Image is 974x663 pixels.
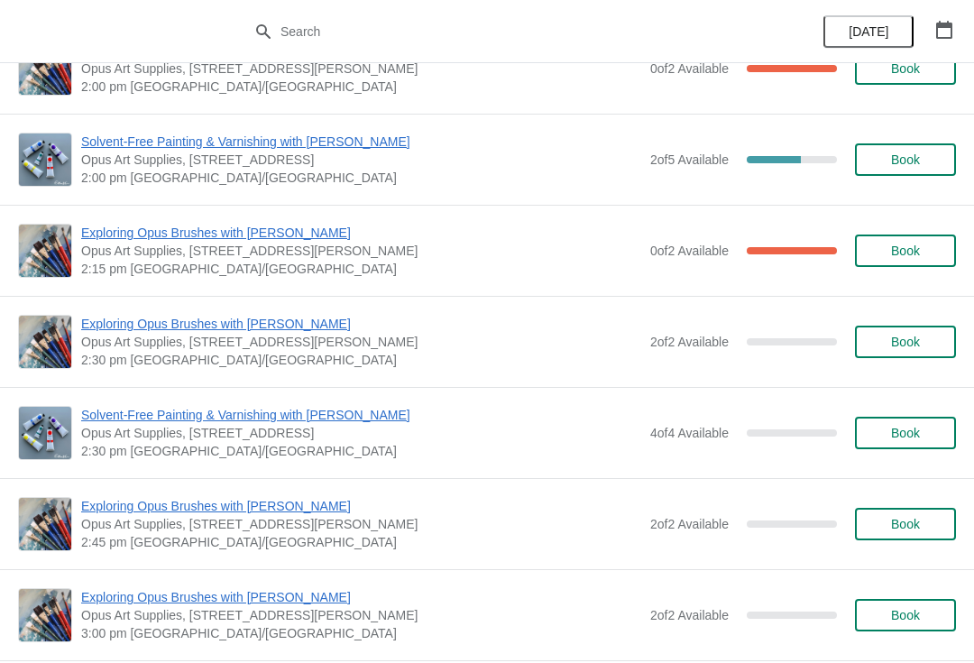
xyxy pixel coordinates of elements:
span: 2 of 5 Available [650,152,729,167]
button: Book [855,599,956,631]
img: Exploring Opus Brushes with Sarah Lewke | Opus Art Supplies, 1357 Ellis St, Kelowna, BC, Canada |... [19,225,71,277]
span: 2:30 pm [GEOGRAPHIC_DATA]/[GEOGRAPHIC_DATA] [81,351,641,369]
span: Opus Art Supplies, [STREET_ADDRESS][PERSON_NAME] [81,515,641,533]
span: 0 of 2 Available [650,61,729,76]
span: Solvent-Free Painting & Varnishing with [PERSON_NAME] [81,133,641,151]
span: Book [891,426,920,440]
span: Opus Art Supplies, [STREET_ADDRESS][PERSON_NAME] [81,333,641,351]
button: Book [855,417,956,449]
span: Exploring Opus Brushes with [PERSON_NAME] [81,497,641,515]
span: 3:00 pm [GEOGRAPHIC_DATA]/[GEOGRAPHIC_DATA] [81,624,641,642]
span: 2:00 pm [GEOGRAPHIC_DATA]/[GEOGRAPHIC_DATA] [81,169,641,187]
span: 0 of 2 Available [650,244,729,258]
span: Opus Art Supplies, [STREET_ADDRESS][PERSON_NAME] [81,60,641,78]
button: Book [855,52,956,85]
img: Solvent-Free Painting & Varnishing with Gamblin | Opus Art Supplies, 555 W Hastings St U1, Vancou... [19,134,71,186]
span: Exploring Opus Brushes with [PERSON_NAME] [81,588,641,606]
img: Exploring Opus Brushes with Sarah Lewke | Opus Art Supplies, 1357 Ellis St, Kelowna, BC, Canada |... [19,316,71,368]
span: 2:45 pm [GEOGRAPHIC_DATA]/[GEOGRAPHIC_DATA] [81,533,641,551]
input: Search [280,15,730,48]
span: 2 of 2 Available [650,335,729,349]
span: Solvent-Free Painting & Varnishing with [PERSON_NAME] [81,406,641,424]
span: 2:15 pm [GEOGRAPHIC_DATA]/[GEOGRAPHIC_DATA] [81,260,641,278]
span: Opus Art Supplies, [STREET_ADDRESS][PERSON_NAME] [81,242,641,260]
img: Exploring Opus Brushes with Sarah Lewke | Opus Art Supplies, 1357 Ellis St, Kelowna, BC, Canada |... [19,589,71,641]
button: Book [855,508,956,540]
span: Opus Art Supplies, [STREET_ADDRESS][PERSON_NAME] [81,606,641,624]
img: Solvent-Free Painting & Varnishing with Gamblin | Opus Art Supplies, 555 W Hastings St U1, Vancou... [19,407,71,459]
button: [DATE] [823,15,914,48]
span: 4 of 4 Available [650,426,729,440]
span: Opus Art Supplies, [STREET_ADDRESS] [81,424,641,442]
span: 2:30 pm [GEOGRAPHIC_DATA]/[GEOGRAPHIC_DATA] [81,442,641,460]
span: 2 of 2 Available [650,517,729,531]
span: Book [891,608,920,622]
span: Book [891,244,920,258]
span: Book [891,61,920,76]
span: Exploring Opus Brushes with [PERSON_NAME] [81,315,641,333]
span: [DATE] [849,24,888,39]
img: Exploring Opus Brushes with Sarah Lewke | Opus Art Supplies, 1357 Ellis St, Kelowna, BC, Canada |... [19,42,71,95]
span: 2:00 pm [GEOGRAPHIC_DATA]/[GEOGRAPHIC_DATA] [81,78,641,96]
span: Opus Art Supplies, [STREET_ADDRESS] [81,151,641,169]
img: Exploring Opus Brushes with Sarah Lewke | Opus Art Supplies, 1357 Ellis St, Kelowna, BC, Canada |... [19,498,71,550]
span: Exploring Opus Brushes with [PERSON_NAME] [81,224,641,242]
span: Book [891,335,920,349]
button: Book [855,143,956,176]
span: 2 of 2 Available [650,608,729,622]
button: Book [855,235,956,267]
span: Book [891,152,920,167]
span: Book [891,517,920,531]
button: Book [855,326,956,358]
